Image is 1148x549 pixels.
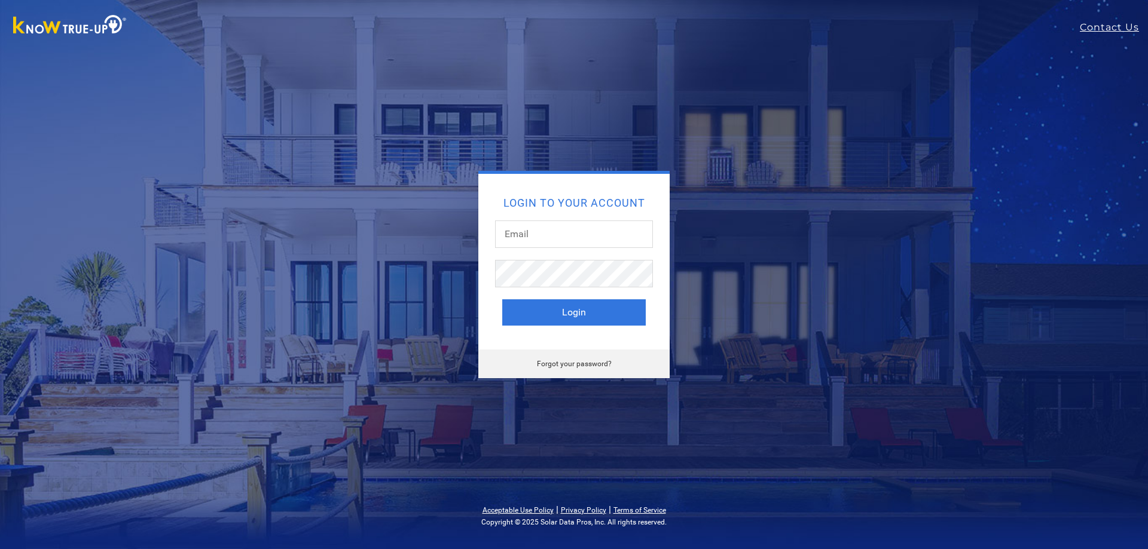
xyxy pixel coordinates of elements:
[556,504,558,515] span: |
[561,506,606,514] a: Privacy Policy
[495,220,653,248] input: Email
[502,198,646,208] h2: Login to your account
[483,506,554,514] a: Acceptable Use Policy
[502,299,646,326] button: Login
[537,360,612,368] a: Forgot your password?
[609,504,611,515] span: |
[7,13,133,39] img: Know True-Up
[1080,20,1148,35] a: Contact Us
[613,506,666,514] a: Terms of Service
